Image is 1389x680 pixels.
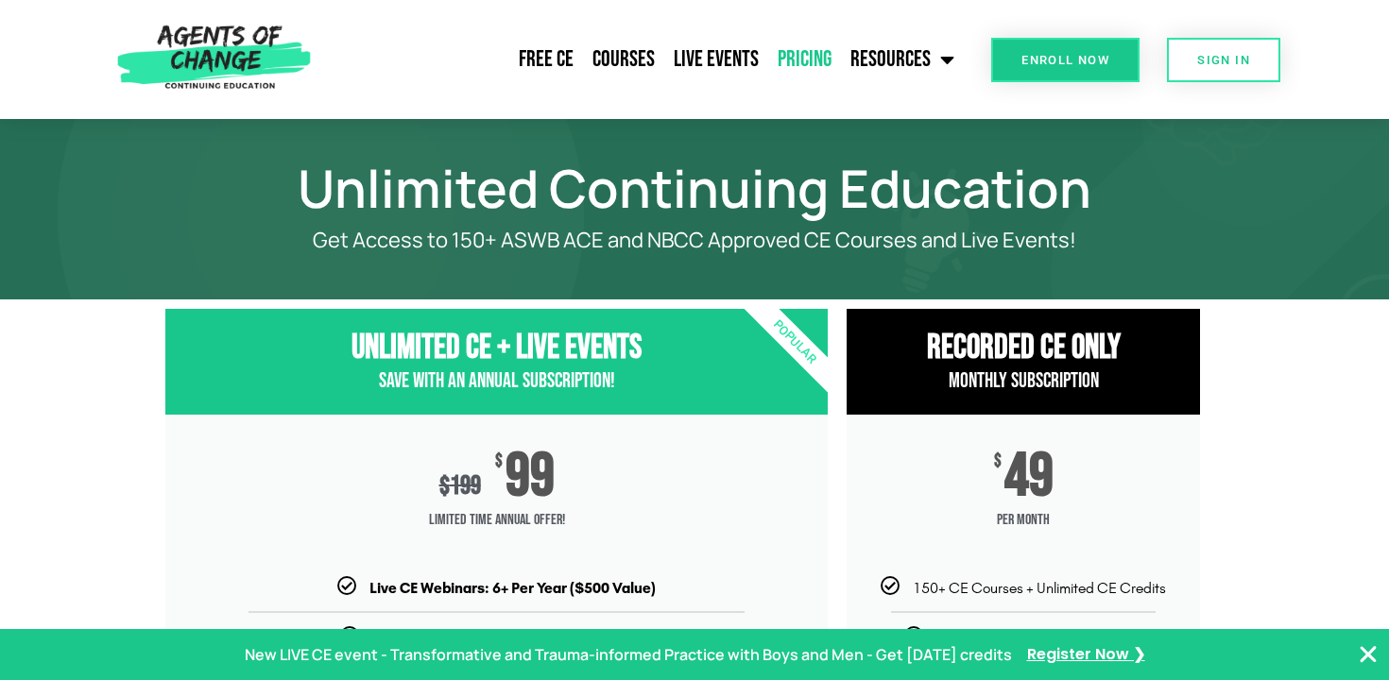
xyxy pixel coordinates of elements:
[165,501,828,539] span: Limited Time Annual Offer!
[319,36,964,83] nav: Menu
[847,501,1200,539] span: per month
[991,38,1140,82] a: Enroll Now
[506,452,555,501] span: 99
[495,452,503,471] span: $
[847,328,1200,368] h3: RECORDED CE ONly
[156,166,1233,210] h1: Unlimited Continuing Education
[664,36,768,83] a: Live Events
[439,470,450,501] span: $
[1004,452,1054,501] span: 49
[913,579,1166,597] span: 150+ CE Courses + Unlimited CE Credits
[369,579,656,597] b: Live CE Webinars: 6+ Per Year ($500 Value)
[994,452,1002,471] span: $
[509,36,583,83] a: Free CE
[1357,643,1380,666] button: Close Banner
[949,368,1099,394] span: Monthly Subscription
[1021,54,1109,66] span: Enroll Now
[1167,38,1280,82] a: SIGN IN
[583,36,664,83] a: Courses
[379,368,615,394] span: Save with an Annual Subscription!
[165,328,828,368] h3: Unlimited CE + Live Events
[439,470,481,501] div: 199
[231,229,1157,252] p: Get Access to 150+ ASWB ACE and NBCC Approved CE Courses and Live Events!
[245,641,1012,669] p: New LIVE CE event - Transformative and Trauma-informed Practice with Boys and Men - Get [DATE] cr...
[768,36,841,83] a: Pricing
[1027,641,1145,669] a: Register Now ❯
[1197,54,1250,66] span: SIGN IN
[686,233,904,451] div: Popular
[841,36,964,83] a: Resources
